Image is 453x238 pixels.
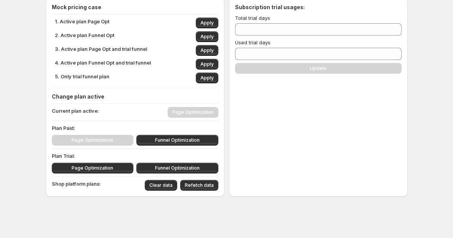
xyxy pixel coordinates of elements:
span: Page Optimization [72,165,113,171]
h4: Mock pricing case [52,3,218,11]
button: Refetch data [180,180,218,191]
button: Apply [196,45,218,56]
p: Plan Trial: [52,152,218,160]
p: 4. Active plan Funnel Opt and trial funnel [55,59,151,70]
span: Apply [200,34,214,40]
p: Shop platform plans: [52,180,101,191]
button: Page Optimization [52,163,134,173]
p: Current plan active: [52,107,99,118]
button: Clear data [145,180,177,191]
p: 3. Active plan Page Opt and trial funnel [55,45,147,56]
span: Apply [200,47,214,53]
span: Total trial days [235,15,270,21]
span: Used trial days [235,39,271,45]
span: Apply [200,20,214,26]
span: Clear data [149,182,173,188]
button: Funnel Optimization [136,163,218,173]
span: Funnel Optimization [155,165,200,171]
span: Apply [200,61,214,67]
button: Apply [196,73,218,83]
p: 1. Active plan Page Opt [55,18,109,28]
p: 5. Only trial funnel plan [55,73,109,83]
button: Funnel Optimization [136,135,218,146]
span: Apply [200,75,214,81]
button: Apply [196,59,218,70]
p: Plan Paid: [52,124,218,132]
p: 2. Active plan Funnel Opt [55,31,114,42]
span: Refetch data [185,182,214,188]
h4: Subscription trial usages: [235,3,305,11]
button: Apply [196,31,218,42]
h4: Change plan active [52,93,218,100]
button: Apply [196,18,218,28]
span: Funnel Optimization [155,137,200,143]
